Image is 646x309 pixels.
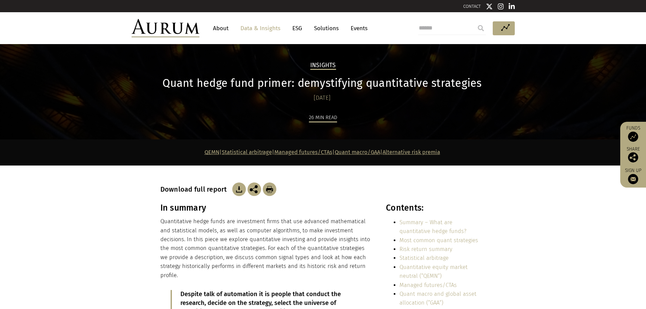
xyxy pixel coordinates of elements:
[399,246,452,252] a: Risk return summary
[309,113,337,122] div: 26 min read
[335,149,380,155] a: Quant macro/GAA
[160,93,484,103] div: [DATE]
[474,21,488,35] input: Submit
[289,22,306,35] a: ESG
[628,132,638,142] img: Access Funds
[628,152,638,162] img: Share this post
[399,291,476,306] a: Quant macro and global asset allocation (“GAA”)
[204,149,219,155] a: QEMN
[160,77,484,90] h1: Quant hedge fund primer: demystifying quantitative strategies
[347,22,368,35] a: Events
[263,182,276,196] img: Download Article
[624,168,643,184] a: Sign up
[624,147,643,162] div: Share
[509,3,515,10] img: Linkedin icon
[132,19,199,37] img: Aurum
[274,149,332,155] a: Managed futures/CTAs
[311,22,342,35] a: Solutions
[399,264,468,279] a: Quantitative equity market neutral (“QEMN”)
[498,3,504,10] img: Instagram icon
[463,4,481,9] a: CONTACT
[399,282,457,288] a: Managed futures/CTAs
[248,182,261,196] img: Share this post
[399,237,478,244] a: Most common quant strategies
[204,149,440,155] strong: | | | |
[486,3,493,10] img: Twitter icon
[383,149,440,155] a: Alternative risk premia
[399,219,466,234] a: Summary – What are quantitative hedge funds?
[222,149,272,155] a: Statistical arbitrage
[399,255,449,261] a: Statistical arbitrage
[386,203,484,213] h3: Contents:
[210,22,232,35] a: About
[237,22,284,35] a: Data & Insights
[160,203,371,213] h3: In summary
[160,185,231,193] h3: Download full report
[624,125,643,142] a: Funds
[310,62,336,70] h2: Insights
[160,217,371,280] p: Quantitative hedge funds are investment firms that use advanced mathematical and statistical mode...
[628,174,638,184] img: Sign up to our newsletter
[232,182,246,196] img: Download Article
